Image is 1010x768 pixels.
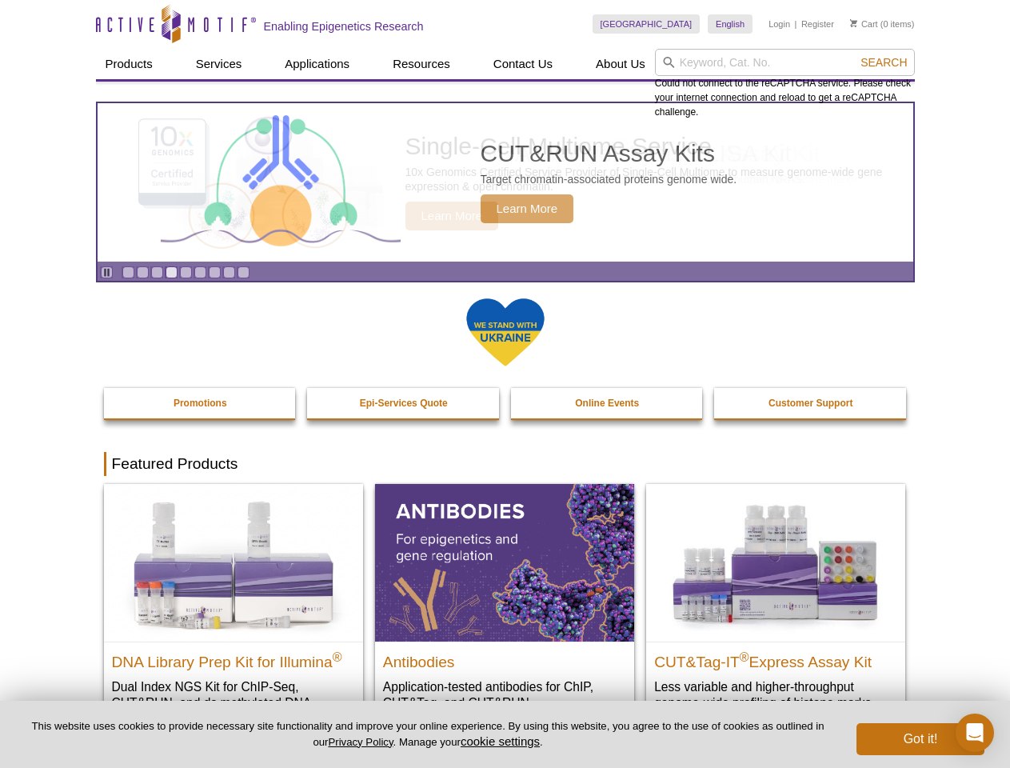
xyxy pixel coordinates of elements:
[586,49,655,79] a: About Us
[714,388,908,418] a: Customer Support
[104,388,297,418] a: Promotions
[856,723,984,755] button: Got it!
[238,266,250,278] a: Go to slide 9
[850,19,857,27] img: Your Cart
[360,398,448,409] strong: Epi-Services Quote
[101,266,113,278] a: Toggle autoplay
[856,55,912,70] button: Search
[654,678,897,711] p: Less variable and higher-throughput genome-wide profiling of histone marks​.
[481,142,737,166] h2: CUT&RUN Assay Kits
[383,646,626,670] h2: Antibodies
[646,484,905,641] img: CUT&Tag-IT® Express Assay Kit
[801,18,834,30] a: Register
[850,14,915,34] li: (0 items)
[768,18,790,30] a: Login
[98,103,913,262] article: CUT&RUN Assay Kits
[383,678,626,711] p: Application-tested antibodies for ChIP, CUT&Tag, and CUT&RUN.
[465,297,545,368] img: We Stand With Ukraine
[112,678,355,727] p: Dual Index NGS Kit for ChIP-Seq, CUT&RUN, and ds methylated DNA assays.
[655,49,915,119] div: Could not connect to the reCAPTCHA service. Please check your internet connection and reload to g...
[275,49,359,79] a: Applications
[511,388,705,418] a: Online Events
[333,650,342,663] sup: ®
[481,194,574,223] span: Learn More
[740,650,749,663] sup: ®
[795,14,797,34] li: |
[166,266,178,278] a: Go to slide 4
[112,646,355,670] h2: DNA Library Prep Kit for Illumina
[104,484,363,641] img: DNA Library Prep Kit for Illumina
[96,49,162,79] a: Products
[264,19,424,34] h2: Enabling Epigenetics Research
[593,14,701,34] a: [GEOGRAPHIC_DATA]
[161,110,401,256] img: CUT&RUN Assay Kits
[383,49,460,79] a: Resources
[575,398,639,409] strong: Online Events
[461,734,540,748] button: cookie settings
[194,266,206,278] a: Go to slide 6
[654,646,897,670] h2: CUT&Tag-IT Express Assay Kit
[104,452,907,476] h2: Featured Products
[122,266,134,278] a: Go to slide 1
[223,266,235,278] a: Go to slide 8
[26,719,830,750] p: This website uses cookies to provide necessary site functionality and improve your online experie...
[708,14,753,34] a: English
[104,484,363,742] a: DNA Library Prep Kit for Illumina DNA Library Prep Kit for Illumina® Dual Index NGS Kit for ChIP-...
[768,398,852,409] strong: Customer Support
[956,714,994,752] div: Open Intercom Messenger
[180,266,192,278] a: Go to slide 5
[481,172,737,186] p: Target chromatin-associated proteins genome wide.
[375,484,634,726] a: All Antibodies Antibodies Application-tested antibodies for ChIP, CUT&Tag, and CUT&RUN.
[655,49,915,76] input: Keyword, Cat. No.
[137,266,149,278] a: Go to slide 2
[860,56,907,69] span: Search
[209,266,221,278] a: Go to slide 7
[151,266,163,278] a: Go to slide 3
[375,484,634,641] img: All Antibodies
[186,49,252,79] a: Services
[174,398,227,409] strong: Promotions
[646,484,905,726] a: CUT&Tag-IT® Express Assay Kit CUT&Tag-IT®Express Assay Kit Less variable and higher-throughput ge...
[98,103,913,262] a: CUT&RUN Assay Kits CUT&RUN Assay Kits Target chromatin-associated proteins genome wide. Learn More
[484,49,562,79] a: Contact Us
[307,388,501,418] a: Epi-Services Quote
[850,18,878,30] a: Cart
[328,736,393,748] a: Privacy Policy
